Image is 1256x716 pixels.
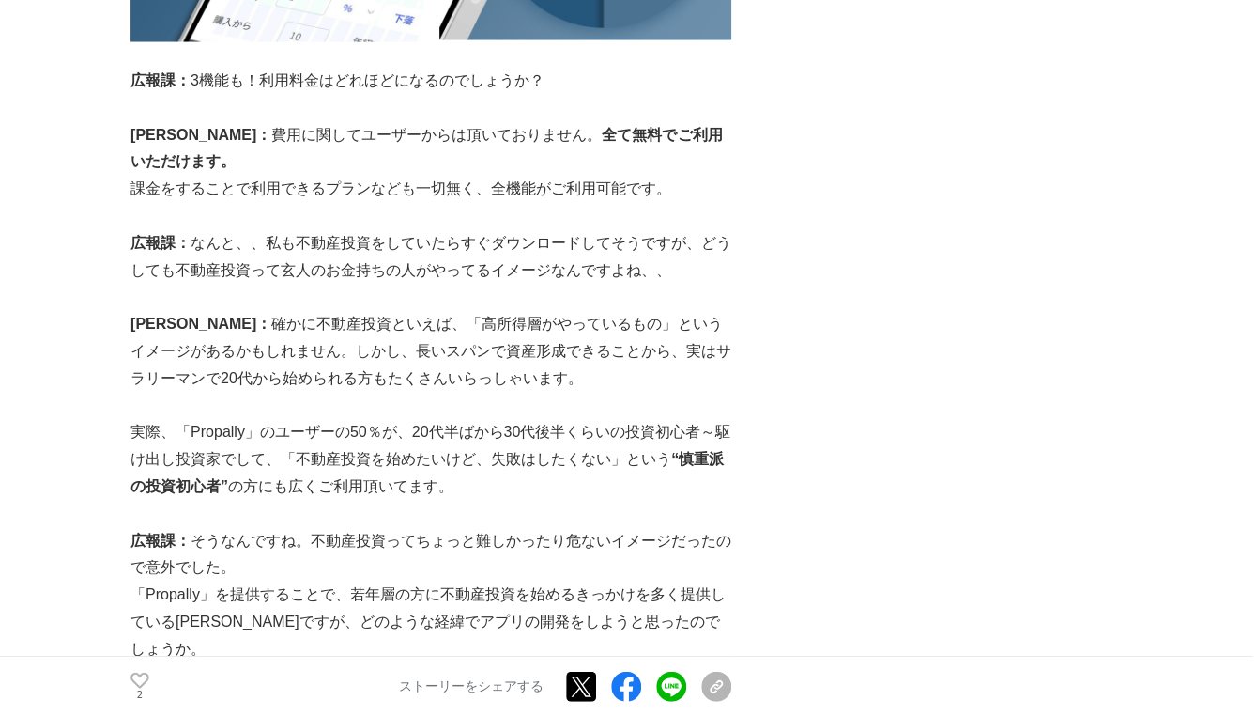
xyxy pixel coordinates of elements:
[130,316,271,332] strong: [PERSON_NAME]：
[130,419,731,500] p: 実際、「Propally」のユーザーの50％が、20代半ばから30代後半くらいの投資初心者～駆け出し投資家でして、「不動産投資を始めたいけど、失敗はしたくない」という の方にも広くご利用頂いてます。
[130,68,731,95] p: 3機能も！利用料金はどれほどになるのでしょうか？
[399,678,544,695] p: ストーリーをシェアする
[130,235,191,251] strong: 広報課：
[130,72,191,88] strong: 広報課：
[130,451,724,494] strong: “慎重派の投資初心者”
[130,582,731,662] p: 「Propally」を提供することで、若年層の方に不動産投資を始めるきっかけを多く提供している[PERSON_NAME]ですが、どのような経緯でアプリの開発をしようと思ったのでしょうか。
[130,691,149,700] p: 2
[130,176,731,203] p: 課金をすることで利用できるプランなども一切無く、全機能がご利用可能です。
[130,533,191,549] strong: 広報課：
[130,230,731,285] p: なんと、、私も不動産投資をしていたらすぐダウンロードしてそうですが、どうしても不動産投資って玄人のお金持ちの人がやってるイメージなんですよね、、
[130,528,731,583] p: そうなんですね。不動産投資ってちょっと難しかったり危ないイメージだったので意外でした。
[130,122,731,177] p: 費用に関してユーザーからは頂いておりません。
[130,127,271,143] strong: [PERSON_NAME]：
[130,311,731,392] p: 確かに不動産投資といえば、「高所得層がやっているもの」というイメージがあるかもしれません。しかし、長いスパンで資産形成できることから、実はサラリーマンで20代から始められる方もたくさんいらっしゃ...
